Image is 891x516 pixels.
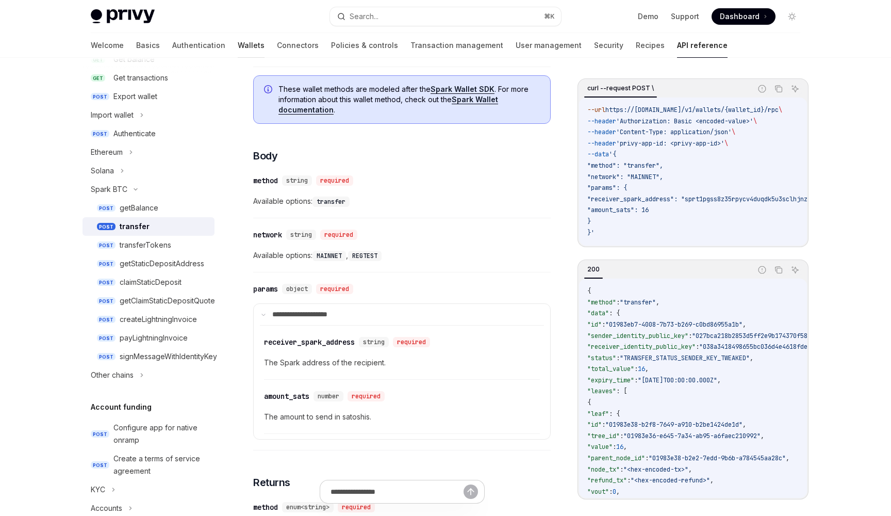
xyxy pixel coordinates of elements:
[649,454,786,462] span: "01983e38-b2e2-7edd-9b6b-a784545aa28c"
[82,273,214,292] a: POSTclaimStaticDeposit
[97,223,115,231] span: POST
[97,297,115,305] span: POST
[410,33,503,58] a: Transaction management
[616,354,620,362] span: :
[620,298,656,307] span: "transfer"
[264,391,309,401] div: amount_sats
[609,488,613,496] span: :
[638,365,645,373] span: 16
[97,316,115,324] span: POST
[605,320,742,329] span: "01983eb7-4008-7b73-b269-c0bd86955a1b"
[286,285,308,293] span: object
[82,199,214,217] a: POSTgetBalance
[584,82,657,94] div: curl --request POST \
[136,33,160,58] a: Basics
[645,365,649,373] span: ,
[620,432,623,440] span: :
[587,106,605,114] span: --url
[91,146,123,158] div: Ethereum
[431,85,494,94] a: Spark Wallet SDK
[312,251,346,261] code: MAINNET
[616,298,620,307] span: :
[464,485,478,499] button: Send message
[82,292,214,310] a: POSTgetClaimStaticDepositQuote
[91,183,127,196] div: Spark BTC
[120,313,197,326] div: createLightningInvoice
[97,334,115,342] span: POST
[587,162,663,170] span: "method": "transfer",
[253,149,277,163] span: Body
[318,392,339,400] span: number
[613,488,616,496] span: 0
[82,236,214,254] a: POSTtransferTokens
[732,128,735,136] span: \
[277,33,319,58] a: Connectors
[587,150,609,158] span: --data
[623,432,761,440] span: "01983e36-e645-7a34-ab95-a6faec210992"
[587,488,609,496] span: "vout"
[587,139,616,148] span: --header
[82,69,214,87] a: GETGet transactions
[264,411,540,423] span: The amount to send in satoshis.
[120,257,204,270] div: getStaticDepositAddress
[320,230,357,240] div: required
[91,33,124,58] a: Welcome
[753,117,757,125] span: \
[616,488,620,496] span: ,
[97,241,115,249] span: POST
[91,430,109,438] span: POST
[627,476,631,485] span: :
[278,84,540,115] span: These wallet methods are modeled after the . For more information about this wallet method, check...
[544,12,555,21] span: ⌘ K
[605,106,779,114] span: https://[DOMAIN_NAME]/v1/wallets/{wallet_id}/rpc
[113,90,157,103] div: Export wallet
[594,33,623,58] a: Security
[724,139,728,148] span: \
[587,387,616,395] span: "leaves"
[587,206,649,214] span: "amount_sats": 16
[253,230,282,240] div: network
[264,85,274,95] svg: Info
[587,320,602,329] span: "id"
[638,11,658,22] a: Demo
[584,263,603,276] div: 200
[82,449,214,480] a: POSTCreate a terms of service agreement
[671,11,699,22] a: Support
[587,298,616,307] span: "method"
[688,465,692,474] span: ,
[645,454,649,462] span: :
[91,401,152,413] h5: Account funding
[772,263,785,277] button: Copy the contents from the code block
[788,263,802,277] button: Ask AI
[587,365,634,373] span: "total_value"
[631,476,710,485] span: "<hex-encoded-refund>"
[82,310,214,329] a: POSTcreateLightningInvoice
[587,398,591,407] span: {
[253,475,290,490] span: Returns
[312,197,350,207] code: transfer
[613,443,616,451] span: :
[91,109,134,121] div: Import wallet
[717,376,721,384] span: ,
[350,10,378,23] div: Search...
[253,195,551,207] span: Available options:
[587,128,616,136] span: --header
[772,82,785,95] button: Copy the contents from the code block
[602,320,605,329] span: :
[91,369,134,381] div: Other chains
[331,33,398,58] a: Policies & controls
[253,175,278,186] div: method
[587,465,620,474] span: "node_tx"
[330,7,561,26] button: Search...⌘K
[264,337,355,347] div: receiver_spark_address
[97,353,115,361] span: POST
[587,476,627,485] span: "refund_tx"
[113,453,208,477] div: Create a terms of service agreement
[620,465,623,474] span: :
[264,357,540,369] span: The Spark address of the recipient.
[587,354,616,362] span: "status"
[253,284,278,294] div: params
[742,421,746,429] span: ,
[587,217,591,225] span: }
[91,9,155,24] img: light logo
